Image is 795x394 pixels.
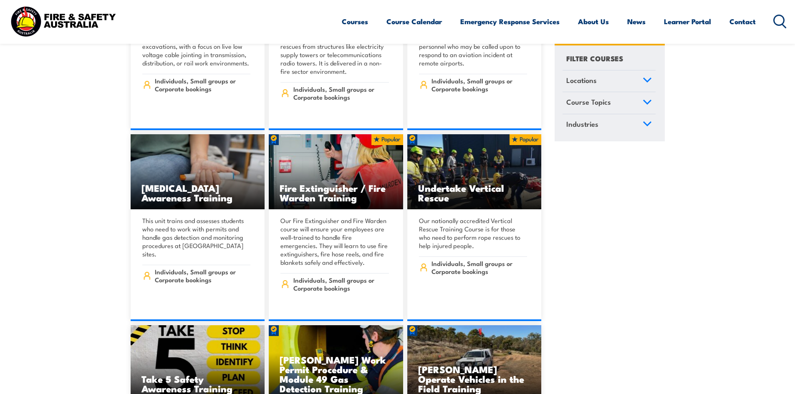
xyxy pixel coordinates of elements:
[155,268,250,284] span: Individuals, Small groups or Corporate bookings
[131,134,265,209] img: Anaphylaxis Awareness TRAINING
[419,216,527,250] p: Our nationally accredited Vertical Rescue Training Course is for those who need to perform rope r...
[131,134,265,209] a: [MEDICAL_DATA] Awareness Training
[386,10,442,33] a: Course Calendar
[566,53,623,64] h4: FILTER COURSES
[269,134,403,209] img: Fire Extinguisher Fire Warden Training
[280,183,392,202] h3: Fire Extinguisher / Fire Warden Training
[141,183,254,202] h3: [MEDICAL_DATA] Awareness Training
[293,85,389,101] span: Individuals, Small groups or Corporate bookings
[419,25,527,67] p: Our Aviation Rescue and Firefighting (ARFF) Training course is designed for personnel who may be ...
[407,134,542,209] a: Undertake Vertical Rescue
[563,93,656,114] a: Course Topics
[432,77,527,93] span: Individuals, Small groups or Corporate bookings
[664,10,711,33] a: Learner Portal
[342,10,368,33] a: Courses
[460,10,560,33] a: Emergency Response Services
[729,10,756,33] a: Contact
[566,75,597,86] span: Locations
[293,276,389,292] span: Individuals, Small groups or Corporate bookings
[155,77,250,93] span: Individuals, Small groups or Corporate bookings
[418,183,531,202] h3: Undertake Vertical Rescue
[566,118,598,130] span: Industries
[142,216,251,258] p: This unit trains and assesses students who need to work with permits and handle gas detection and...
[432,259,527,275] span: Individuals, Small groups or Corporate bookings
[280,355,392,393] h3: [PERSON_NAME] Work Permit Procedure & Module 49 Gas Detection Training
[280,216,389,266] p: Our Fire Extinguisher and Fire Warden course will ensure your employees are well-trained to handl...
[280,25,389,75] p: This training course teaches the skills needed to carry out complex tower rescues from structures...
[563,70,656,92] a: Locations
[627,10,646,33] a: News
[418,364,531,393] h3: [PERSON_NAME] Operate Vehicles in the Field Training
[566,97,611,108] span: Course Topics
[407,134,542,209] img: Undertake Vertical Rescue (1)
[578,10,609,33] a: About Us
[141,374,254,393] h3: Take 5 Safety Awareness Training
[269,134,403,209] a: Fire Extinguisher / Fire Warden Training
[563,114,656,136] a: Industries
[142,25,251,67] p: Learn the essential skills for safely rescuing from cable pits, trenches, and excavations, with a...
